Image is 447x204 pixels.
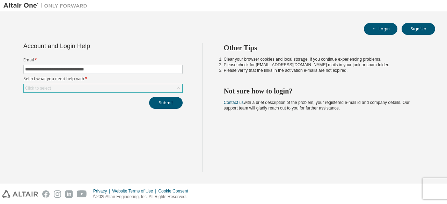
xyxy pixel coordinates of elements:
li: Clear your browser cookies and local storage, if you continue experiencing problems. [224,56,423,62]
img: facebook.svg [42,190,50,198]
img: youtube.svg [77,190,87,198]
img: instagram.svg [54,190,61,198]
img: linkedin.svg [65,190,73,198]
span: with a brief description of the problem, your registered e-mail id and company details. Our suppo... [224,100,410,111]
img: Altair One [3,2,91,9]
li: Please check for [EMAIL_ADDRESS][DOMAIN_NAME] mails in your junk or spam folder. [224,62,423,68]
div: Click to select [25,85,51,91]
div: Cookie Consent [158,188,192,194]
button: Sign Up [402,23,435,35]
img: altair_logo.svg [2,190,38,198]
div: Website Terms of Use [112,188,158,194]
p: © 2025 Altair Engineering, Inc. All Rights Reserved. [93,194,192,200]
button: Submit [149,97,183,109]
label: Select what you need help with [23,76,183,82]
h2: Other Tips [224,43,423,52]
label: Email [23,57,183,63]
li: Please verify that the links in the activation e-mails are not expired. [224,68,423,73]
a: Contact us [224,100,244,105]
h2: Not sure how to login? [224,86,423,96]
div: Privacy [93,188,112,194]
div: Account and Login Help [23,43,151,49]
button: Login [364,23,397,35]
div: Click to select [24,84,182,92]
